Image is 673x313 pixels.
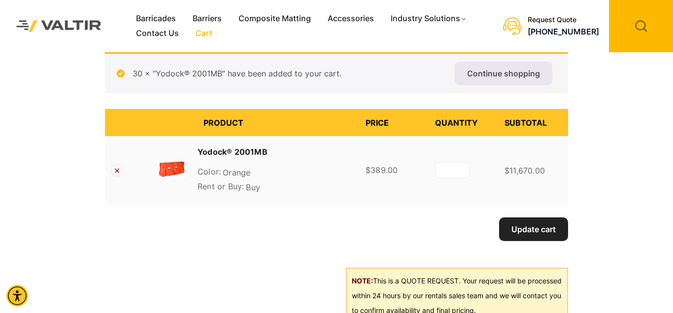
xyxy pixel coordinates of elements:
[382,11,475,26] a: Industry Solutions
[429,109,499,136] th: Quantity
[352,277,373,285] b: NOTE:
[499,109,568,136] th: Subtotal
[230,11,319,26] a: Composite Matting
[505,166,509,175] span: $
[105,52,568,93] div: 30 × “Yodock® 2001MB” have been added to your cart.
[360,109,429,136] th: Price
[435,162,470,178] input: Product quantity
[319,11,382,26] a: Accessories
[528,27,599,36] a: call (888) 496-3625
[505,166,545,175] bdi: 11,670.00
[366,165,398,175] bdi: 389.00
[528,16,599,24] div: Request Quote
[198,166,354,180] p: Orange
[128,11,184,26] a: Barricades
[128,26,187,41] a: Contact Us
[198,180,354,195] p: Buy
[198,146,268,158] a: Yodock® 2001MB
[7,11,110,41] img: Valtir Rentals
[157,160,187,181] a: valtirrentals.com
[184,11,230,26] a: Barriers
[499,217,568,241] button: Update cart
[455,62,552,85] a: Continue shopping
[6,285,28,307] div: Accessibility Menu
[198,109,360,136] th: Product
[366,165,370,175] span: $
[198,180,244,192] dt: Rent or Buy:
[187,26,221,41] a: Cart
[198,166,221,177] dt: Color:
[111,164,123,176] a: Remove Yodock® 2001MB from cart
